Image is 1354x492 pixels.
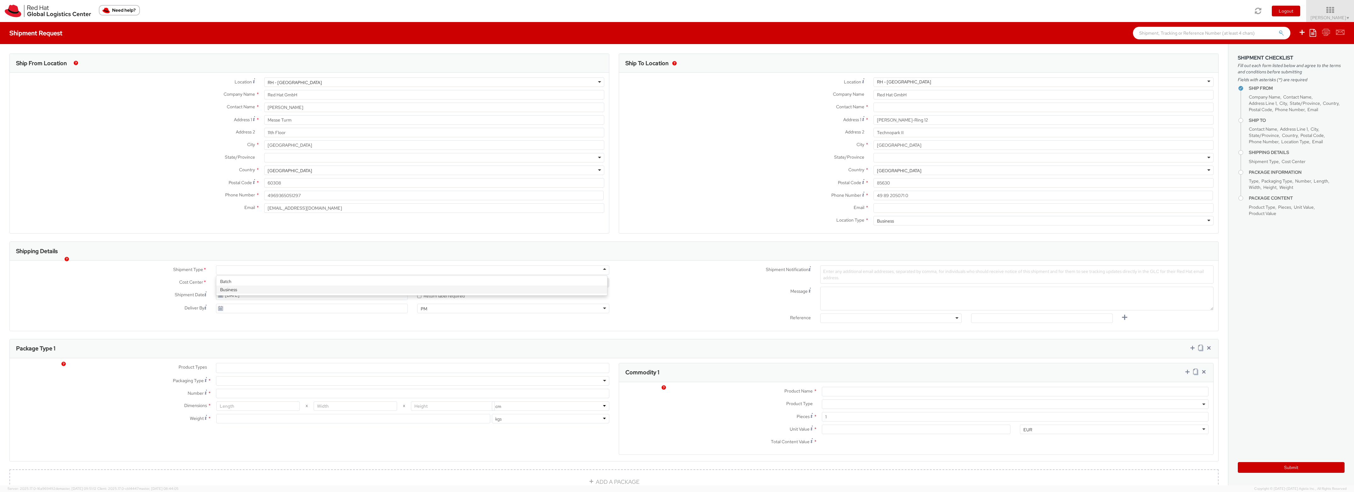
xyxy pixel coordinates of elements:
[216,286,607,294] div: Business
[1275,107,1305,112] span: Phone Number
[139,486,179,491] span: master, [DATE] 08:44:05
[239,167,255,172] span: Country
[1249,107,1272,112] span: Postal Code
[831,192,861,198] span: Phone Number
[1294,204,1314,210] span: Unit Value
[1307,107,1318,112] span: Email
[227,104,255,110] span: Contact Name
[397,401,411,411] span: X
[823,269,1204,280] span: Enter any additional email addresses, separated by comma, for individuals who should receive noti...
[797,414,810,419] span: Pieces
[1249,150,1345,155] h4: Shipping Details
[1249,196,1345,201] h4: Package Content
[235,79,252,85] span: Location
[877,79,931,85] div: RH - [GEOGRAPHIC_DATA]
[1272,6,1300,16] button: Logout
[1263,184,1277,190] span: Height
[1279,100,1287,106] span: City
[244,205,255,210] span: Email
[766,266,809,273] span: Shipment Notification
[97,486,179,491] span: Client: 2025.17.0-cb14447
[625,60,668,66] h3: Ship To Location
[790,315,811,320] span: Reference
[1280,126,1308,132] span: Address Line 1
[9,30,62,37] h4: Shipment Request
[185,305,204,311] span: Deliver By
[854,205,864,210] span: Email
[856,142,864,147] span: City
[1249,211,1276,216] span: Product Value
[216,277,607,286] div: Batch
[173,378,204,383] span: Packaging Type
[625,369,659,376] h3: Commodity 1
[16,345,55,352] h3: Package Type 1
[216,401,300,411] input: Length
[1290,100,1320,106] span: State/Province
[1279,184,1293,190] span: Weight
[99,5,140,15] button: Need help?
[184,403,207,408] span: Dimensions
[1300,133,1324,138] span: Postal Code
[1238,462,1345,473] button: Submit
[173,266,203,274] span: Shipment Type
[1282,133,1298,138] span: Country
[836,217,864,223] span: Location Type
[771,439,810,444] span: Total Content Value
[225,154,255,160] span: State/Province
[844,79,861,85] span: Location
[1133,27,1290,39] input: Shipment, Tracking or Reference Number (at least 4 chars)
[1023,427,1032,433] div: EUR
[8,486,96,491] span: Server: 2025.17.0-16a969492de
[786,401,813,406] span: Product Type
[1282,159,1306,164] span: Cost Center
[1249,204,1275,210] span: Product Type
[179,364,207,370] span: Product Types
[229,180,252,185] span: Postal Code
[833,91,864,97] span: Company Name
[1249,126,1277,132] span: Contact Name
[845,129,864,135] span: Address 2
[300,401,314,411] span: X
[1249,94,1280,100] span: Company Name
[1238,62,1345,75] span: Fill out each form listed below and agree to the terms and conditions before submitting
[1249,133,1279,138] span: State/Province
[1346,15,1350,20] span: ▼
[314,401,397,411] input: Width
[1311,15,1350,20] span: [PERSON_NAME]
[236,129,255,135] span: Address 2
[1249,159,1279,164] span: Shipment Type
[421,306,427,312] div: PM
[1249,178,1259,184] span: Type
[1254,486,1346,491] span: Copyright © [DATE]-[DATE] Agistix Inc., All Rights Reserved
[1281,139,1309,144] span: Location Type
[848,167,864,172] span: Country
[1249,118,1345,123] h4: Ship To
[784,388,813,394] span: Product Name
[1283,94,1311,100] span: Contact Name
[1323,100,1339,106] span: Country
[1295,178,1311,184] span: Number
[877,218,894,224] div: Business
[411,401,495,411] input: Height
[417,294,421,298] input: Return label required
[838,180,861,185] span: Postal Code
[877,167,921,174] div: [GEOGRAPHIC_DATA]
[224,91,255,97] span: Company Name
[268,167,312,174] div: [GEOGRAPHIC_DATA]
[247,142,255,147] span: City
[836,104,864,110] span: Contact Name
[1311,126,1318,132] span: City
[843,117,861,122] span: Address 1
[834,154,864,160] span: State/Province
[190,416,204,421] span: Weight
[1249,184,1260,190] span: Width
[1249,139,1278,144] span: Phone Number
[59,486,96,491] span: master, [DATE] 09:51:12
[1261,178,1292,184] span: Packaging Type
[5,5,91,17] img: rh-logistics-00dfa346123c4ec078e1.svg
[1249,86,1345,91] h4: Ship From
[1238,76,1345,83] span: Fields with asterisks (*) are required
[268,79,322,86] div: RH - [GEOGRAPHIC_DATA]
[1249,100,1277,106] span: Address Line 1
[1278,204,1291,210] span: Pieces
